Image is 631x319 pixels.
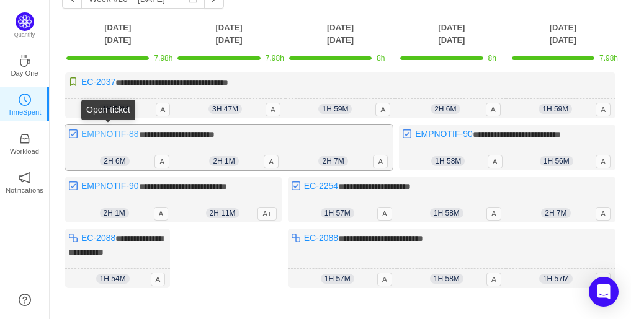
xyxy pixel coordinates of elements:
[154,207,169,221] span: A
[396,21,507,46] th: [DATE] [DATE]
[430,274,463,284] span: 1h 58m
[304,181,338,191] a: EC-2254
[291,181,301,191] img: 10318
[206,208,239,218] span: 2h 11m
[304,233,338,243] a: EC-2088
[19,175,31,188] a: icon: notificationNotifications
[8,107,42,118] p: TimeSpent
[486,273,501,286] span: A
[486,103,501,116] span: A
[68,233,78,243] img: 10316
[81,233,115,243] a: EC-2088
[151,273,166,286] span: A
[539,104,572,114] span: 1h 59m
[377,273,392,286] span: A
[430,208,463,218] span: 1h 58m
[6,185,43,196] p: Notifications
[589,277,619,307] div: Open Intercom Messenger
[318,104,352,114] span: 1h 59m
[19,94,31,106] i: icon: clock-circle
[19,294,31,306] a: icon: question-circle
[486,207,501,221] span: A
[81,129,139,139] a: EMPNOTIF-88
[508,21,619,46] th: [DATE] [DATE]
[154,155,169,168] span: A
[19,55,31,67] i: icon: coffee
[596,273,611,286] span: A
[11,68,38,79] p: Day One
[402,129,412,139] img: 10318
[208,104,242,114] span: 3h 47m
[318,156,347,166] span: 2h 7m
[285,21,396,46] th: [DATE] [DATE]
[209,156,238,166] span: 2h 1m
[19,172,31,184] i: icon: notification
[19,58,31,71] a: icon: coffeeDay One
[596,207,611,221] span: A
[431,156,465,166] span: 1h 58m
[19,136,31,149] a: icon: inboxWorkload
[375,103,390,116] span: A
[19,133,31,145] i: icon: inbox
[377,54,385,63] span: 8h
[68,77,78,87] img: 10315
[68,129,78,139] img: 10318
[415,129,473,139] a: EMPNOTIF-90
[16,12,34,31] img: Quantify
[154,54,172,63] span: 7.98h
[540,156,573,166] span: 1h 56m
[266,103,280,116] span: A
[81,100,135,120] div: Open ticket
[257,207,277,221] span: A+
[488,155,503,168] span: A
[81,181,139,191] a: EMPNOTIF-90
[541,208,570,218] span: 2h 7m
[156,103,171,116] span: A
[19,97,31,110] a: icon: clock-circleTimeSpent
[81,77,115,87] a: EC-2037
[266,54,284,63] span: 7.98h
[539,274,573,284] span: 1h 57m
[100,208,129,218] span: 2h 1m
[488,54,496,63] span: 8h
[173,21,284,46] th: [DATE] [DATE]
[96,274,130,284] span: 1h 54m
[377,207,392,221] span: A
[10,146,39,157] p: Workload
[321,274,354,284] span: 1h 57m
[100,156,129,166] span: 2h 6m
[291,233,301,243] img: 10316
[264,155,279,168] span: A
[14,31,35,40] p: Quantify
[321,208,354,218] span: 1h 57m
[68,181,78,191] img: 10318
[431,104,460,114] span: 2h 6m
[599,54,618,63] span: 7.98h
[62,21,173,46] th: [DATE] [DATE]
[373,155,388,168] span: A
[596,103,611,116] span: A
[596,155,611,168] span: A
